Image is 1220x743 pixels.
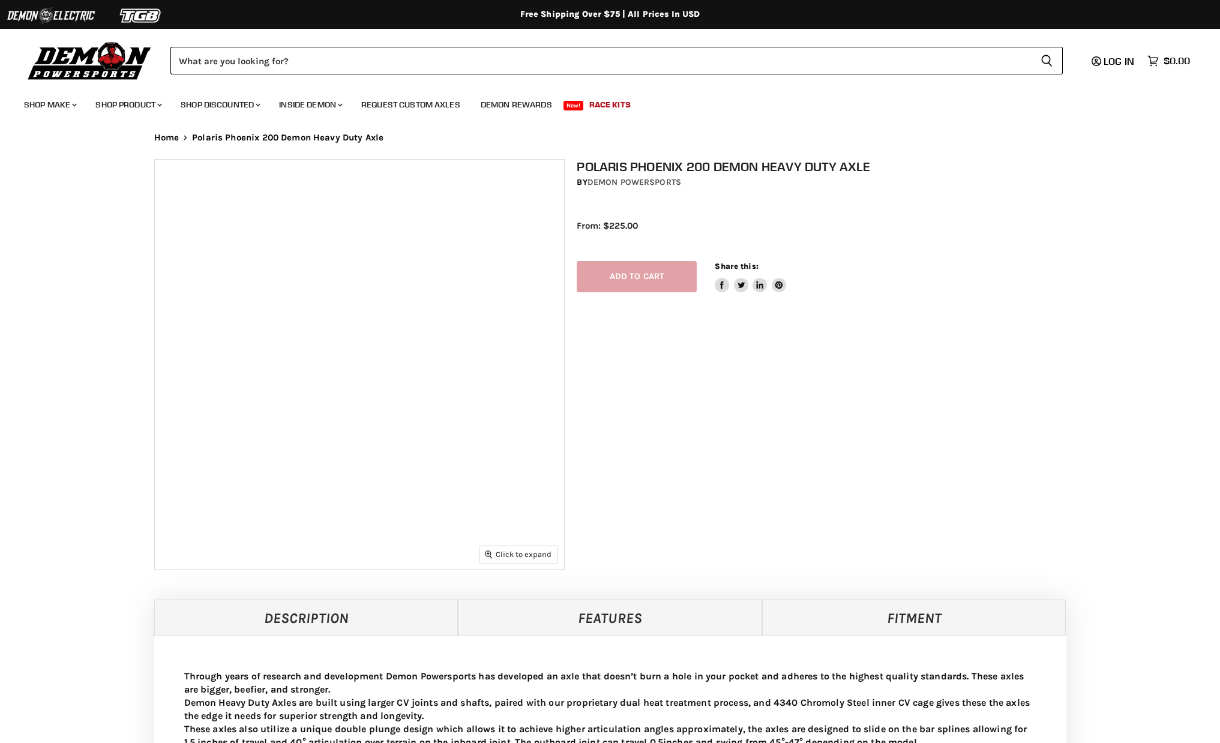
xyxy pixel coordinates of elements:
a: Request Custom Axles [352,92,469,117]
img: Demon Electric Logo 2 [6,4,96,27]
ul: Main menu [15,88,1187,117]
span: Polaris Phoenix 200 Demon Heavy Duty Axle [192,133,383,143]
a: Fitment [762,600,1066,636]
a: Description [154,600,458,636]
a: Shop Make [15,92,84,117]
a: Shop Discounted [172,92,268,117]
nav: Breadcrumbs [130,133,1090,143]
span: From: $225.00 [577,220,638,231]
a: Race Kits [580,92,640,117]
span: Log in [1104,55,1134,67]
button: Click to expand [479,546,557,562]
span: Share this: [715,262,758,271]
a: Inside Demon [270,92,350,117]
button: Search [1031,47,1063,74]
div: by [577,176,1078,189]
a: Home [154,133,179,143]
a: Demon Powersports [587,177,681,187]
form: Product [170,47,1063,74]
aside: Share this: [715,261,786,293]
a: Features [458,600,762,636]
a: Log in [1086,56,1141,67]
span: $0.00 [1164,55,1190,67]
img: TGB Logo 2 [96,4,186,27]
a: $0.00 [1141,52,1196,70]
span: New! [563,101,584,110]
a: Shop Product [86,92,169,117]
a: Demon Rewards [472,92,561,117]
img: Demon Powersports [24,39,155,82]
h1: Polaris Phoenix 200 Demon Heavy Duty Axle [577,159,1078,174]
div: Free Shipping Over $75 | All Prices In USD [130,9,1090,20]
input: Search [170,47,1031,74]
span: Click to expand [485,550,551,559]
